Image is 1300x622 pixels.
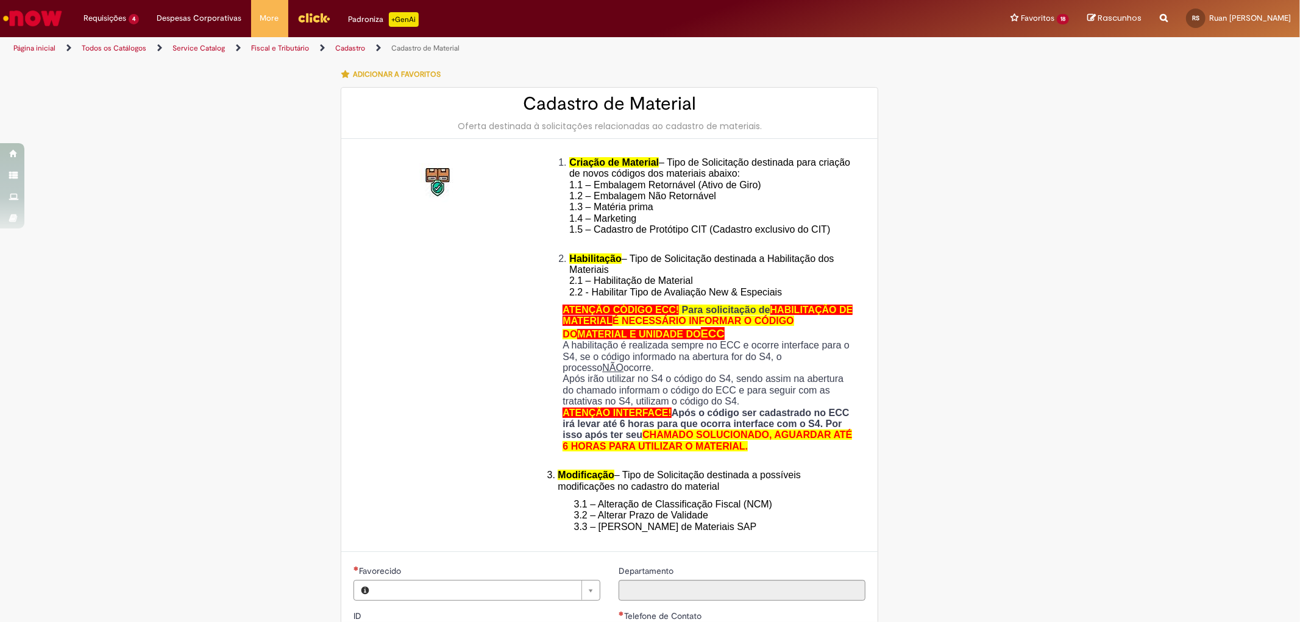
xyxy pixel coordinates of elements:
span: Necessários [353,566,359,571]
a: Service Catalog [172,43,225,53]
img: click_logo_yellow_360x200.png [297,9,330,27]
a: Página inicial [13,43,55,53]
a: Cadastro [335,43,365,53]
label: Somente leitura - ID [353,610,364,622]
li: – Tipo de Solicitação destinada a possíveis modificações no cadastro do material [558,470,856,492]
a: Limpar campo Favorecido [376,581,600,600]
span: RS [1192,14,1199,22]
div: Padroniza [349,12,419,27]
span: 3.1 – Alteração de Classificação Fiscal (NCM) 3.2 – Alterar Prazo de Validade 3.3 – [PERSON_NAME]... [574,499,772,532]
div: Oferta destinada à solicitações relacionadas ao cadastro de materiais. [353,120,865,132]
span: Necessários - Favorecido [359,565,403,576]
span: Criação de Material [569,157,659,168]
strong: Após o código ser cadastrado no ECC irá levar até 6 horas para que ocorra interface com o S4. Por... [563,408,852,451]
a: Fiscal e Tributário [251,43,309,53]
u: NÃO [602,362,623,373]
span: Modificação [558,470,614,480]
span: HABILITAÇÃO DE MATERIAL [563,305,853,326]
span: Despesas Corporativas [157,12,242,24]
span: MATERIAL E UNIDADE DO [577,329,700,339]
span: Somente leitura - Departamento [619,565,676,576]
button: Favorecido, Visualizar este registro [354,581,376,600]
span: Ruan [PERSON_NAME] [1209,13,1291,23]
span: Requisições [83,12,126,24]
span: 4 [129,14,139,24]
span: 18 [1057,14,1069,24]
button: Adicionar a Favoritos [341,62,447,87]
img: ServiceNow [1,6,64,30]
span: Favoritos [1021,12,1054,24]
ul: Trilhas de página [9,37,858,60]
span: ATENÇÃO CÓDIGO ECC! [563,305,679,315]
span: Habilitação [569,253,621,264]
a: Todos os Catálogos [82,43,146,53]
span: Somente leitura - ID [353,610,364,621]
label: Somente leitura - Departamento [619,565,676,577]
input: Departamento [619,580,865,601]
img: Cadastro de Material [419,163,458,202]
span: More [260,12,279,24]
p: +GenAi [389,12,419,27]
a: Rascunhos [1087,13,1142,24]
span: Para solicitação de [682,305,770,315]
span: ATENÇÃO INTERFACE! [563,408,671,418]
span: ECC [701,327,725,340]
span: – Tipo de Solicitação destinada para criação de novos códigos dos materiais abaixo: 1.1 – Embalag... [569,157,850,246]
p: Após irão utilizar no S4 o código do S4, sendo assim na abertura do chamado informam o código do ... [563,373,856,407]
h2: Cadastro de Material [353,94,865,114]
a: Cadastro de Material [391,43,460,53]
span: Obrigatório Preenchido [619,611,624,616]
span: – Tipo de Solicitação destinada a Habilitação dos Materiais 2.1 – Habilitação de Material 2.2 - H... [569,253,834,297]
p: A habilitação é realizada sempre no ECC e ocorre interface para o S4, se o código informado na ab... [563,340,856,373]
span: Rascunhos [1098,12,1142,24]
span: CHAMADO SOLUCIONADO, AGUARDAR ATÉ 6 HORAS PARA UTILIZAR O MATERIAL. [563,429,852,451]
span: É NECESSÁRIO INFORMAR O CÓDIGO DO [563,316,794,339]
span: Telefone de Contato [624,610,704,621]
span: Adicionar a Favoritos [353,69,441,79]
